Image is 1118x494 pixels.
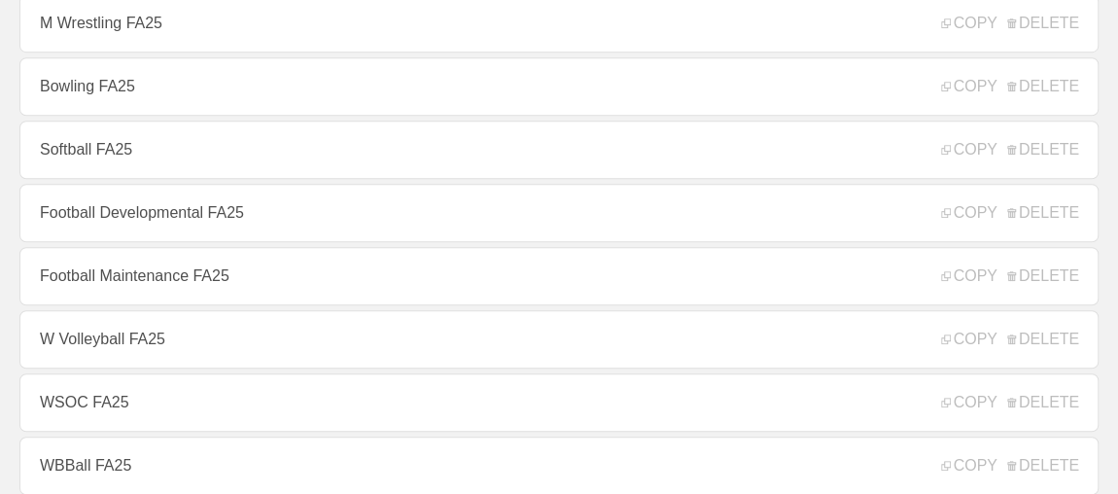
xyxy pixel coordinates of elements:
[1007,204,1079,222] span: DELETE
[941,204,996,222] span: COPY
[1007,457,1079,475] span: DELETE
[941,457,996,475] span: COPY
[1007,267,1079,285] span: DELETE
[19,57,1099,116] a: Bowling FA25
[941,141,996,159] span: COPY
[941,267,996,285] span: COPY
[19,121,1099,179] a: Softball FA25
[941,15,996,32] span: COPY
[19,247,1099,305] a: Football Maintenance FA25
[941,78,996,95] span: COPY
[1007,141,1079,159] span: DELETE
[1007,394,1079,411] span: DELETE
[19,310,1099,369] a: W Volleyball FA25
[1007,78,1079,95] span: DELETE
[941,394,996,411] span: COPY
[1021,401,1118,494] iframe: Chat Widget
[1007,331,1079,348] span: DELETE
[19,184,1099,242] a: Football Developmental FA25
[941,331,996,348] span: COPY
[1007,15,1079,32] span: DELETE
[19,373,1099,432] a: WSOC FA25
